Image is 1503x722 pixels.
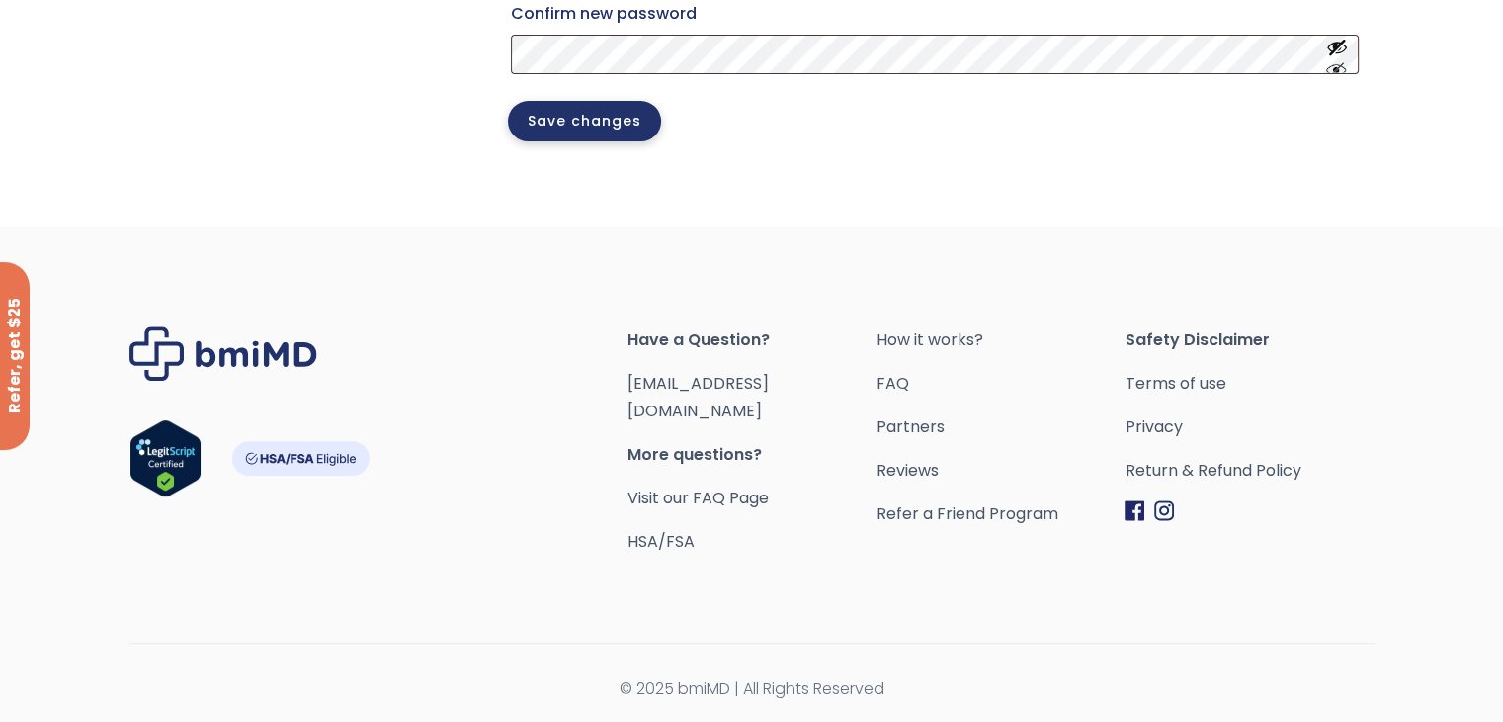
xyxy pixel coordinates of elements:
img: Instagram [1154,500,1174,521]
span: Have a Question? [627,326,877,354]
a: Refer a Friend Program [876,500,1125,528]
img: Facebook [1125,500,1144,521]
button: Save changes [508,101,661,141]
a: How it works? [876,326,1125,354]
span: © 2025 bmiMD | All Rights Reserved [129,676,1375,703]
span: Safety Disclaimer [1125,326,1374,354]
img: HSA-FSA [231,441,370,476]
a: Terms of use [1125,370,1374,398]
a: [EMAIL_ADDRESS][DOMAIN_NAME] [627,372,769,422]
a: Verify LegitScript Approval for www.bmimd.com [129,419,202,506]
button: Show password [1326,37,1348,73]
a: Visit our FAQ Page [627,487,769,509]
span: More questions? [627,441,877,469]
a: Return & Refund Policy [1125,457,1374,485]
a: FAQ [876,370,1125,398]
a: Partners [876,413,1125,441]
img: Brand Logo [129,326,317,381]
img: Verify Approval for www.bmimd.com [129,419,202,497]
a: Reviews [876,457,1125,485]
a: HSA/FSA [627,530,695,553]
a: Privacy [1125,413,1374,441]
